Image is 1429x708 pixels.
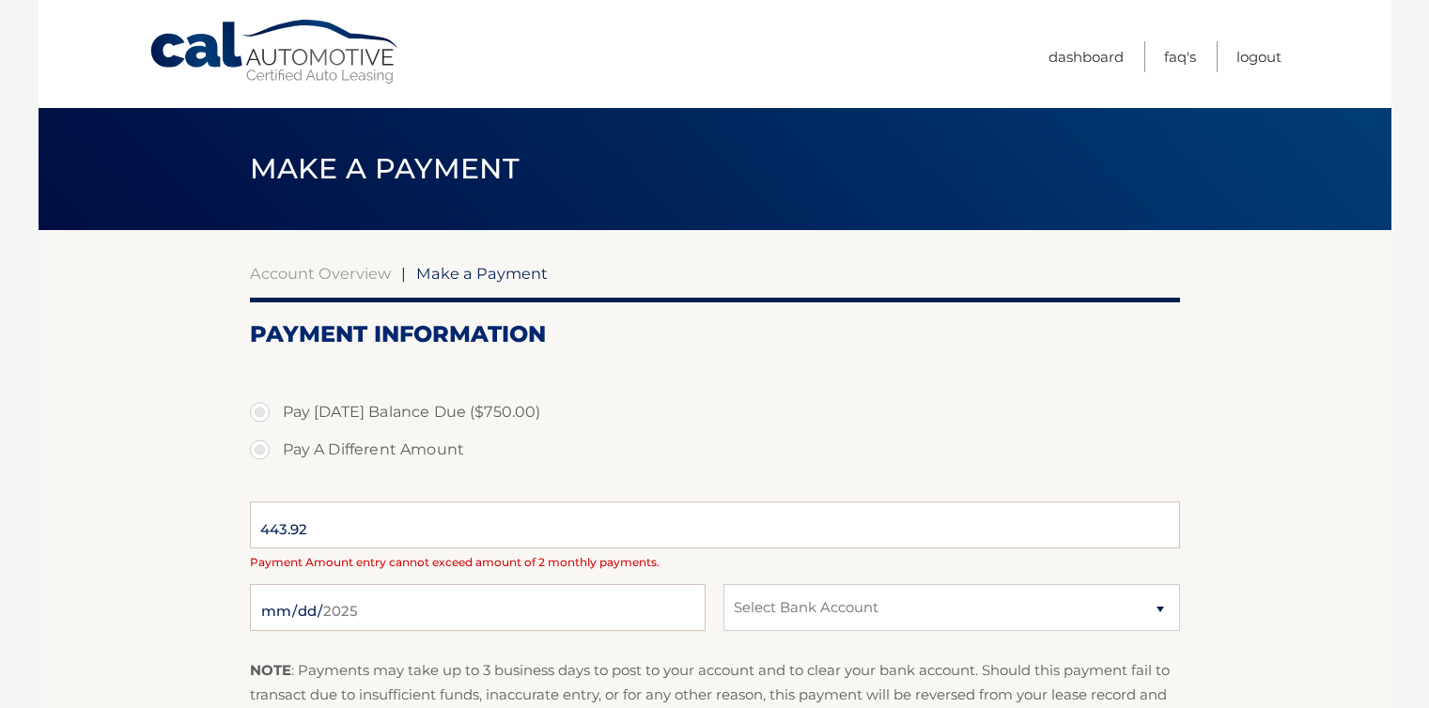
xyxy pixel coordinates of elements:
[401,264,406,283] span: |
[1048,41,1124,72] a: Dashboard
[1236,41,1281,72] a: Logout
[250,431,1180,469] label: Pay A Different Amount
[250,264,391,283] a: Account Overview
[250,393,1180,431] label: Pay [DATE] Balance Due ($750.00)
[1164,41,1196,72] a: FAQ's
[250,584,706,631] input: Payment Date
[250,151,520,186] span: Make a Payment
[250,320,1180,348] h2: Payment Information
[250,661,291,679] strong: NOTE
[250,501,1180,548] input: Payment Amount
[250,555,660,569] span: Payment Amount entry cannot exceed amount of 2 monthly payments.
[416,264,548,283] span: Make a Payment
[148,19,402,85] a: Cal Automotive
